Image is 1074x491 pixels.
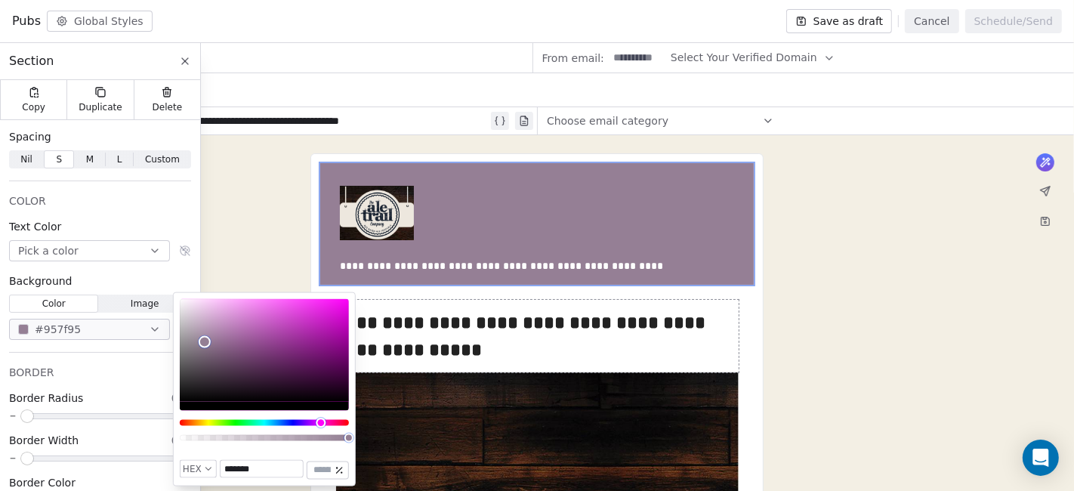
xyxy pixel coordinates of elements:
[9,240,170,261] button: Pick a color
[180,460,217,478] button: HEX
[547,113,668,128] span: Choose email category
[9,129,51,144] span: Spacing
[9,433,79,448] span: Border Width
[79,101,122,113] span: Duplicate
[9,319,170,340] button: #957f95
[180,299,349,402] div: Color
[153,101,183,113] span: Delete
[9,365,191,380] div: BORDER
[180,435,349,441] div: Alpha
[965,9,1062,33] button: Schedule/Send
[9,52,54,70] span: Section
[542,51,604,66] span: From email:
[9,391,83,406] span: Border Radius
[131,297,159,310] span: Image
[12,12,41,30] span: Pubs
[47,11,153,32] button: Global Styles
[905,9,958,33] button: Cancel
[9,273,73,289] span: Background
[22,101,45,113] span: Copy
[171,433,191,448] span: 0px
[9,219,61,234] span: Text Color
[1023,440,1059,476] div: Open Intercom Messenger
[86,153,94,166] span: M
[9,475,76,490] span: Border Color
[671,50,817,66] span: Select Your Verified Domain
[180,420,349,426] div: Hue
[9,193,191,208] div: COLOR
[171,391,191,406] span: 0px
[20,153,32,166] span: Nil
[35,322,81,338] span: #957f95
[117,153,122,166] span: L
[145,153,180,166] span: Custom
[786,9,893,33] button: Save as draft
